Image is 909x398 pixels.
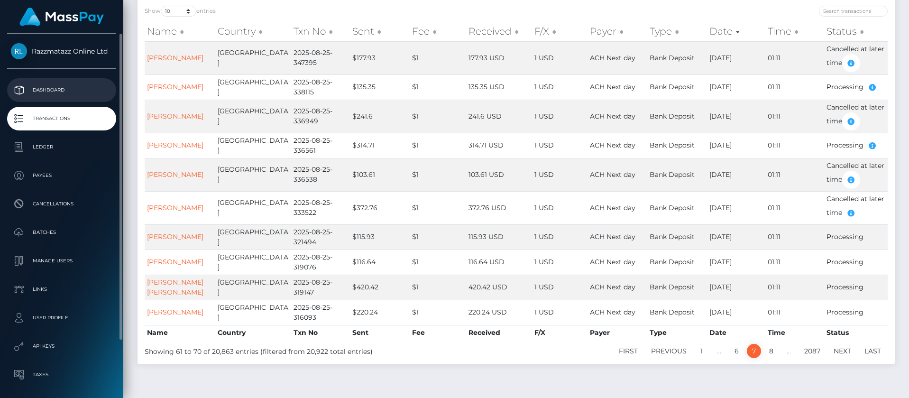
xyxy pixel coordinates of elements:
[532,224,588,250] td: 1 USD
[410,300,466,325] td: $1
[147,54,203,62] a: [PERSON_NAME]
[647,224,707,250] td: Bank Deposit
[7,78,116,102] a: Dashboard
[765,191,824,224] td: 01:11
[588,325,647,340] th: Payer
[765,158,824,191] td: 01:11
[824,133,888,158] td: Processing
[532,41,588,74] td: 1 USD
[532,275,588,300] td: 1 USD
[707,224,765,250] td: [DATE]
[7,221,116,244] a: Batches
[824,41,888,74] td: Cancelled at later time
[824,158,888,191] td: Cancelled at later time
[410,100,466,133] td: $1
[350,74,410,100] td: $135.35
[590,283,635,291] span: ACH Next day
[828,344,856,358] a: Next
[647,133,707,158] td: Bank Deposit
[7,107,116,130] a: Transactions
[7,164,116,187] a: Payees
[11,339,112,353] p: API Keys
[588,22,647,41] th: Payer: activate to sort column ascending
[466,133,532,158] td: 314.71 USD
[819,6,888,17] input: Search transactions
[350,133,410,158] td: $314.71
[765,224,824,250] td: 01:11
[147,278,203,296] a: [PERSON_NAME] [PERSON_NAME]
[147,83,203,91] a: [PERSON_NAME]
[147,170,203,179] a: [PERSON_NAME]
[590,308,635,316] span: ACH Next day
[466,325,532,340] th: Received
[532,191,588,224] td: 1 USD
[147,258,203,266] a: [PERSON_NAME]
[590,204,635,212] span: ACH Next day
[350,191,410,224] td: $372.76
[11,225,112,240] p: Batches
[646,344,692,358] a: Previous
[707,300,765,325] td: [DATE]
[147,232,203,241] a: [PERSON_NAME]
[765,100,824,133] td: 01:11
[215,133,291,158] td: [GEOGRAPHIC_DATA]
[410,250,466,275] td: $1
[350,100,410,133] td: $241.6
[410,224,466,250] td: $1
[11,43,27,59] img: Razzmatazz Online Ltd
[647,22,707,41] th: Type: activate to sort column ascending
[799,344,826,358] a: 2087
[7,278,116,301] a: Links
[824,74,888,100] td: Processing
[765,250,824,275] td: 01:11
[647,300,707,325] td: Bank Deposit
[765,41,824,74] td: 01:11
[350,41,410,74] td: $177.93
[410,325,466,340] th: Fee
[824,275,888,300] td: Processing
[590,258,635,266] span: ACH Next day
[410,275,466,300] td: $1
[11,111,112,126] p: Transactions
[466,224,532,250] td: 115.93 USD
[532,250,588,275] td: 1 USD
[410,41,466,74] td: $1
[765,22,824,41] th: Time: activate to sort column ascending
[215,300,291,325] td: [GEOGRAPHIC_DATA]
[291,325,350,340] th: Txn No
[147,204,203,212] a: [PERSON_NAME]
[532,300,588,325] td: 1 USD
[145,325,215,340] th: Name
[11,282,112,296] p: Links
[215,250,291,275] td: [GEOGRAPHIC_DATA]
[707,250,765,275] td: [DATE]
[291,224,350,250] td: 2025-08-25-321494
[824,325,888,340] th: Status
[11,197,112,211] p: Cancellations
[695,344,709,358] a: 1
[350,325,410,340] th: Sent
[647,158,707,191] td: Bank Deposit
[291,74,350,100] td: 2025-08-25-338115
[215,22,291,41] th: Country: activate to sort column ascending
[291,41,350,74] td: 2025-08-25-347395
[466,158,532,191] td: 103.61 USD
[824,224,888,250] td: Processing
[532,100,588,133] td: 1 USD
[765,325,824,340] th: Time
[291,275,350,300] td: 2025-08-25-319147
[350,300,410,325] td: $220.24
[291,250,350,275] td: 2025-08-25-319076
[145,6,216,17] label: Show entries
[532,325,588,340] th: F/X
[747,344,761,358] a: 7
[215,41,291,74] td: [GEOGRAPHIC_DATA]
[707,275,765,300] td: [DATE]
[647,74,707,100] td: Bank Deposit
[7,135,116,159] a: Ledger
[7,334,116,358] a: API Keys
[215,224,291,250] td: [GEOGRAPHIC_DATA]
[466,275,532,300] td: 420.42 USD
[824,250,888,275] td: Processing
[7,192,116,216] a: Cancellations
